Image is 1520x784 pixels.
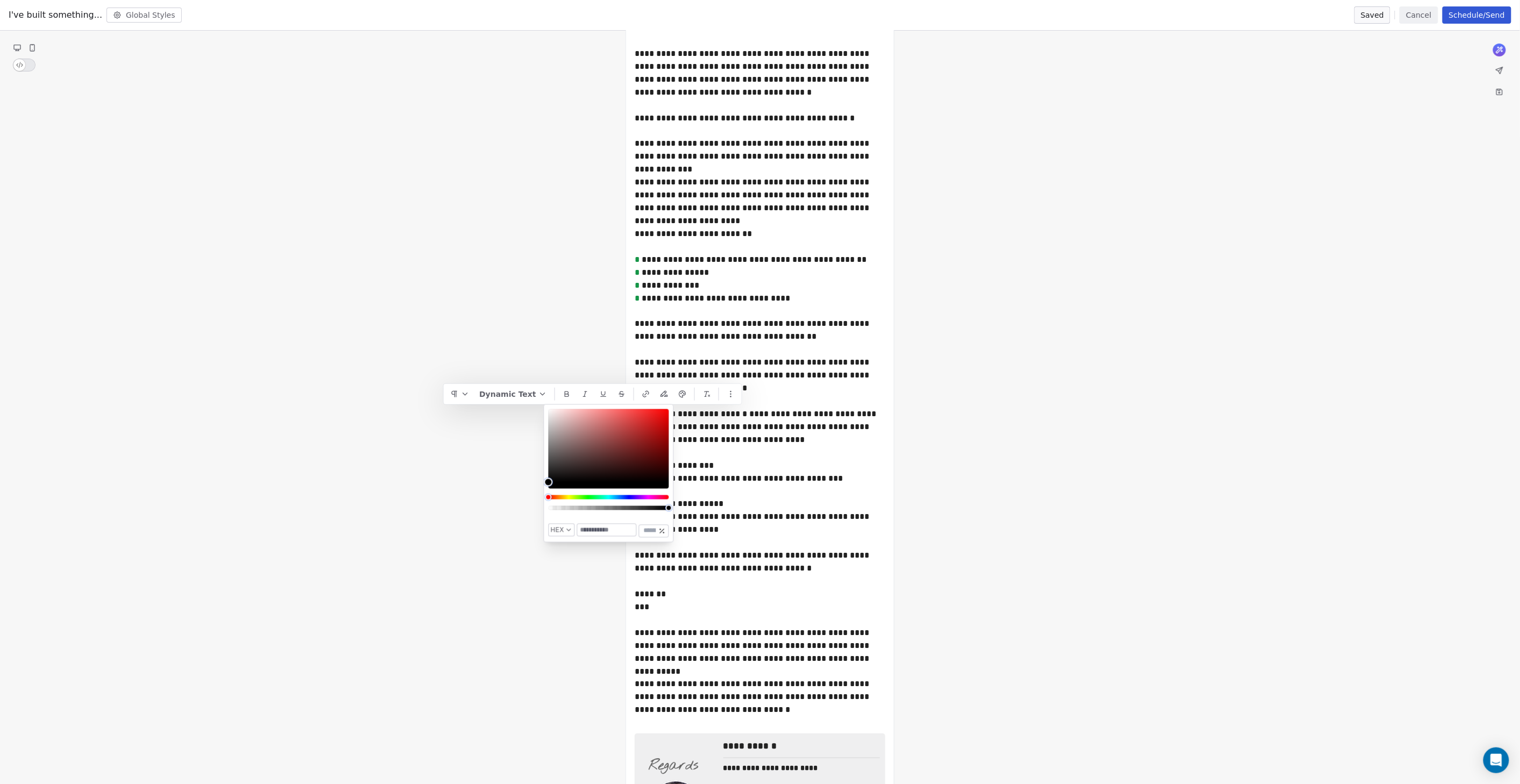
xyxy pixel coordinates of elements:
[1354,6,1390,24] button: Saved
[1443,6,1511,24] button: Schedule/Send
[1483,747,1509,773] div: Open Intercom Messenger
[106,8,182,23] button: Global Styles
[549,409,669,482] div: Color
[549,506,669,510] div: Alpha
[549,495,669,500] div: Hue
[549,524,575,537] button: HEX
[1400,6,1438,24] button: Cancel
[475,386,551,402] button: Dynamic Text
[9,9,102,22] span: I've built something...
